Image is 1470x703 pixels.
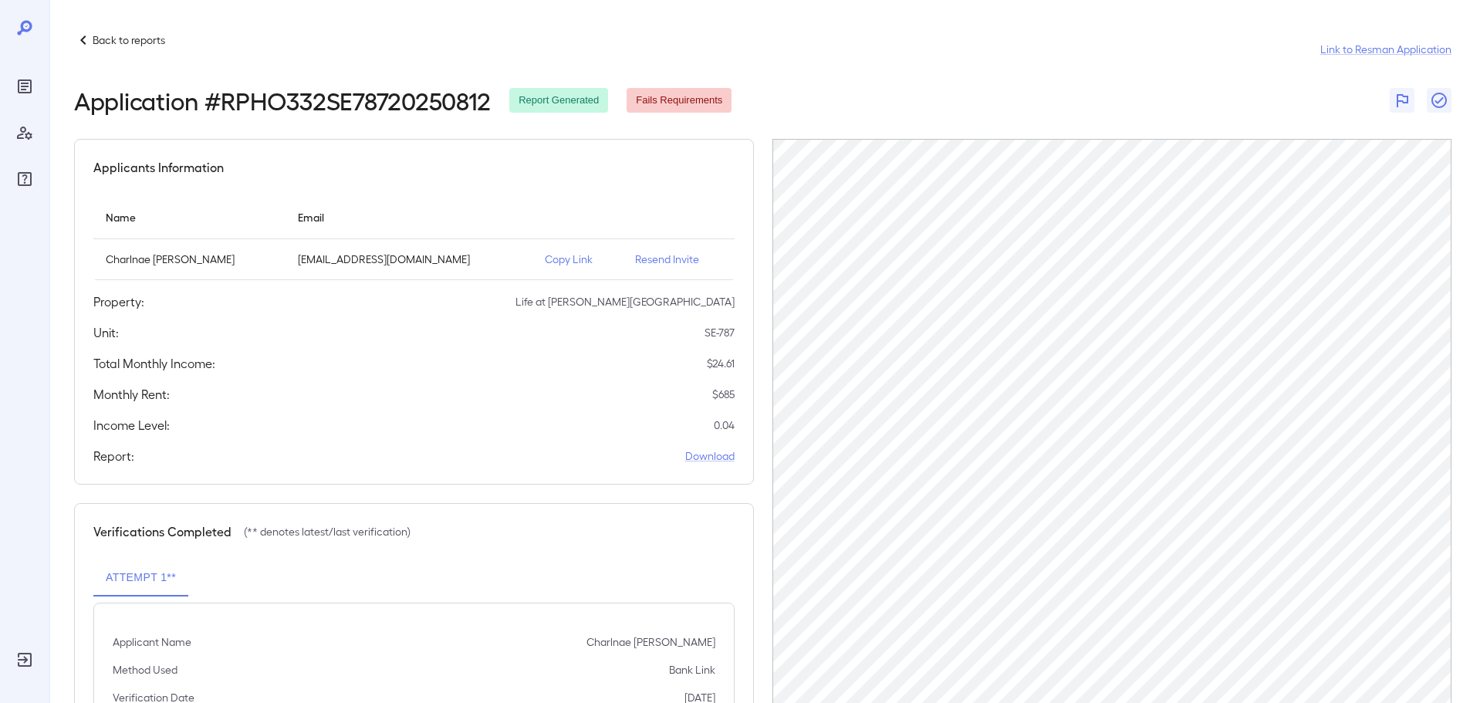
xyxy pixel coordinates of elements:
[635,252,721,267] p: Resend Invite
[586,634,715,650] p: Charlnae [PERSON_NAME]
[545,252,611,267] p: Copy Link
[244,524,411,539] p: (** denotes latest/last verification)
[93,522,231,541] h5: Verifications Completed
[113,662,177,678] p: Method Used
[113,634,191,650] p: Applicant Name
[286,195,532,239] th: Email
[93,292,144,311] h5: Property:
[93,354,215,373] h5: Total Monthly Income:
[298,252,519,267] p: [EMAIL_ADDRESS][DOMAIN_NAME]
[509,93,608,108] span: Report Generated
[93,195,286,239] th: Name
[93,32,165,48] p: Back to reports
[93,323,119,342] h5: Unit:
[12,74,37,99] div: Reports
[93,385,170,404] h5: Monthly Rent:
[12,167,37,191] div: FAQ
[669,662,715,678] p: Bank Link
[12,647,37,672] div: Log Out
[12,120,37,145] div: Manage Users
[93,416,170,434] h5: Income Level:
[627,93,732,108] span: Fails Requirements
[106,252,273,267] p: Charlnae [PERSON_NAME]
[93,195,735,280] table: simple table
[515,294,735,309] p: Life at [PERSON_NAME][GEOGRAPHIC_DATA]
[707,356,735,371] p: $ 24.61
[1390,88,1414,113] button: Flag Report
[93,559,188,597] button: Attempt 1**
[685,448,735,464] a: Download
[93,447,134,465] h5: Report:
[712,387,735,402] p: $ 685
[1427,88,1451,113] button: Close Report
[93,158,224,177] h5: Applicants Information
[1320,42,1451,57] a: Link to Resman Application
[714,417,735,433] p: 0.04
[74,86,491,114] h2: Application # RPHO332SE78720250812
[705,325,735,340] p: SE-787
